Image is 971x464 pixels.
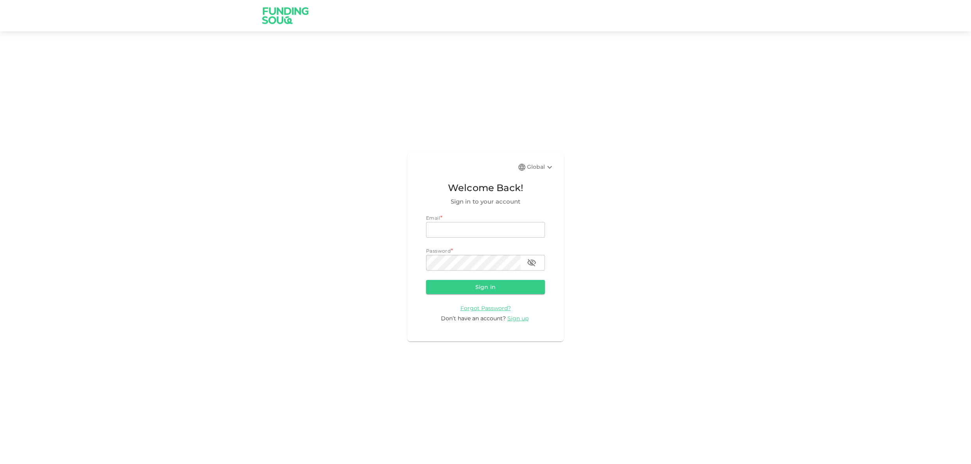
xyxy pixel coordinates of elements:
[507,315,529,322] span: Sign up
[527,162,554,172] div: Global
[426,181,545,195] span: Welcome Back!
[426,222,545,238] input: email
[426,255,521,271] input: password
[426,248,451,254] span: Password
[441,315,506,322] span: Don’t have an account?
[426,215,440,221] span: Email
[460,304,511,312] a: Forgot Password?
[426,197,545,206] span: Sign in to your account
[426,280,545,294] button: Sign in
